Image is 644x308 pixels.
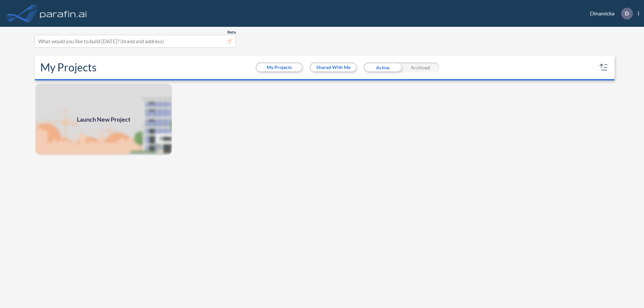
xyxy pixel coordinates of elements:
[401,62,439,72] div: Archived
[580,8,639,19] div: Dinamicka
[598,62,609,73] button: sort
[77,115,130,124] span: Launch New Project
[35,83,172,156] a: Launch New Project
[35,83,172,156] img: add
[625,10,629,16] p: D
[40,61,97,74] h2: My Projects
[39,7,88,20] img: logo
[364,62,401,72] div: Active
[311,63,356,71] button: Shared With Me
[257,63,302,71] button: My Projects
[227,29,236,35] span: Beta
